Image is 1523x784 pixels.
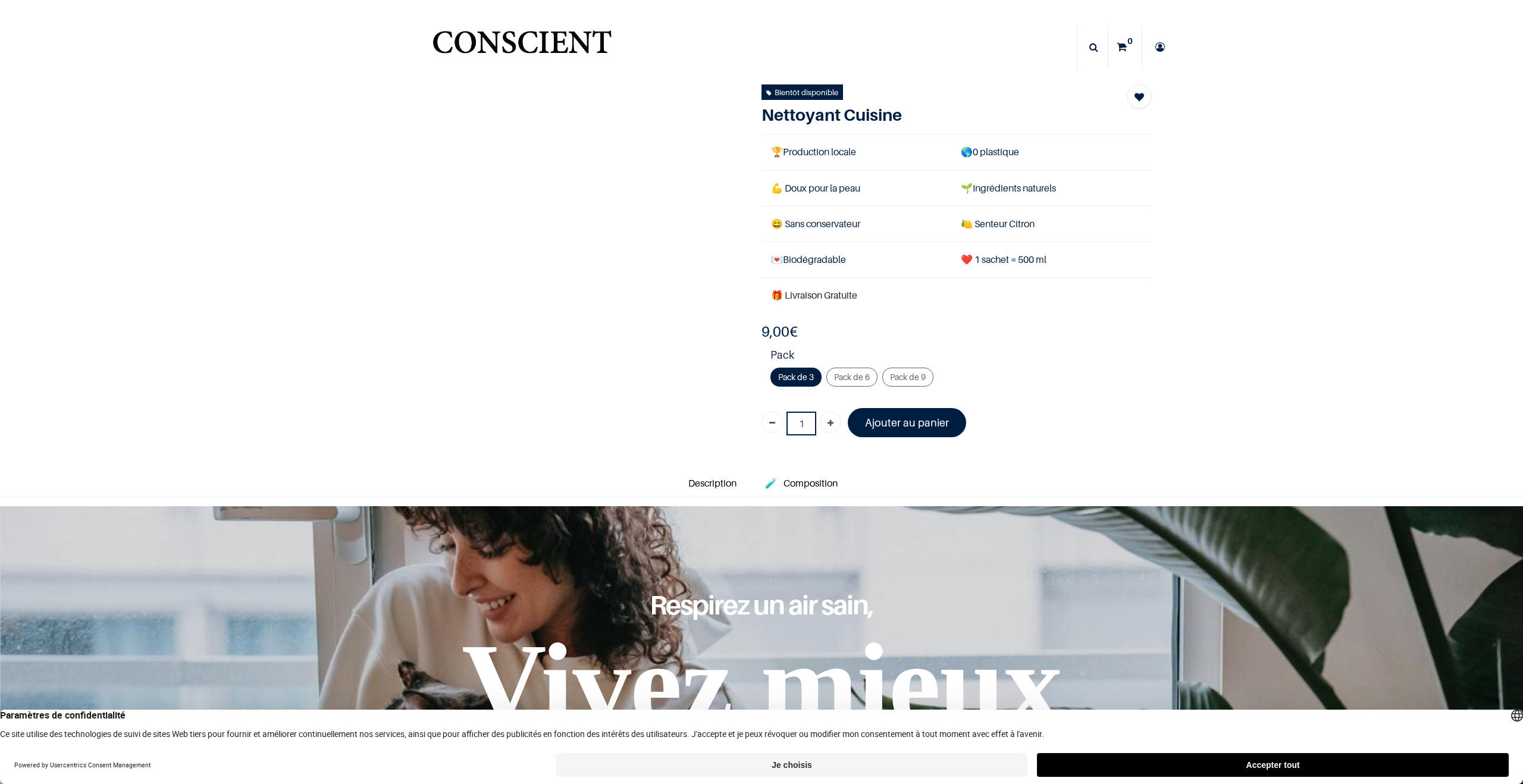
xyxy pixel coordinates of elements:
a: Ajouter [820,412,841,433]
strong: Pack [770,347,1151,368]
td: 🍋 Senteur Citron [951,206,1151,242]
span: 9,00 [761,323,789,340]
span: Pack de 9 [890,372,926,382]
span: Respirez un air sain, [650,588,873,620]
span: Add to wishlist [1135,90,1144,104]
td: Biodégradable [761,242,951,278]
b: Vivez mieux [462,619,1061,749]
span: 🏆 [771,146,783,158]
div: Bientôt disponible [766,86,838,99]
span: 💌 [771,253,783,265]
span: 💪 Doux pour la peau [771,182,860,194]
font: 🎁 Livraison Gratuite [771,289,857,301]
span: Description [688,477,737,489]
a: Supprimer [761,412,783,433]
sup: 0 [1124,35,1136,47]
a: Logo of Conscient [430,24,614,71]
img: Conscient [430,24,614,71]
td: Ingrédients naturels [951,170,1151,206]
td: Production locale [761,134,951,170]
td: 😄 Sans conservateur [761,206,951,242]
td: ❤️ 1 sachet = 500 ml [951,242,1151,278]
button: Add to wishlist [1127,84,1151,108]
span: Pack de 6 [834,372,870,382]
span: Composition [784,477,838,489]
td: 0 plastique [951,134,1151,170]
span: Pack de 3 [778,372,814,382]
h1: Nettoyant Cuisine [761,105,1093,125]
span: 🌱 [961,182,973,194]
a: 0 [1108,26,1142,68]
font: Ajouter au panier [865,416,949,429]
span: 🌎 [961,146,973,158]
b: € [761,323,798,340]
a: Ajouter au panier [848,408,966,437]
span: 🧪 [765,477,777,489]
